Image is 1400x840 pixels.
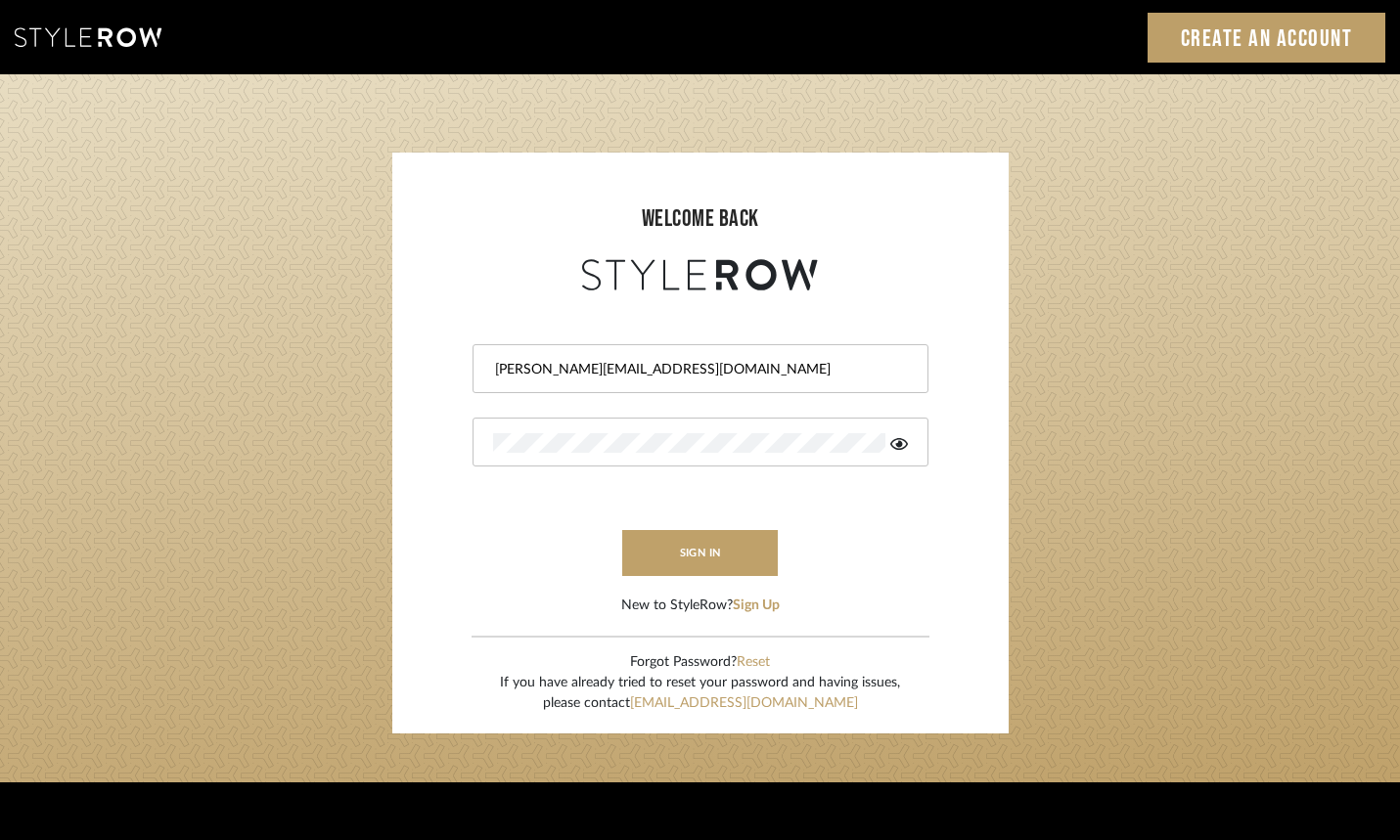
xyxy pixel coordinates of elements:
button: Sign Up [733,596,780,616]
div: New to StyleRow? [621,596,780,616]
button: sign in [622,530,779,576]
button: Reset [737,652,770,673]
div: Forgot Password? [500,652,900,673]
a: Create an Account [1148,13,1386,63]
div: welcome back [412,201,989,237]
input: Email Address [493,360,903,379]
div: If you have already tried to reset your password and having issues, please contact [500,673,900,714]
a: [EMAIL_ADDRESS][DOMAIN_NAME] [630,696,858,710]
